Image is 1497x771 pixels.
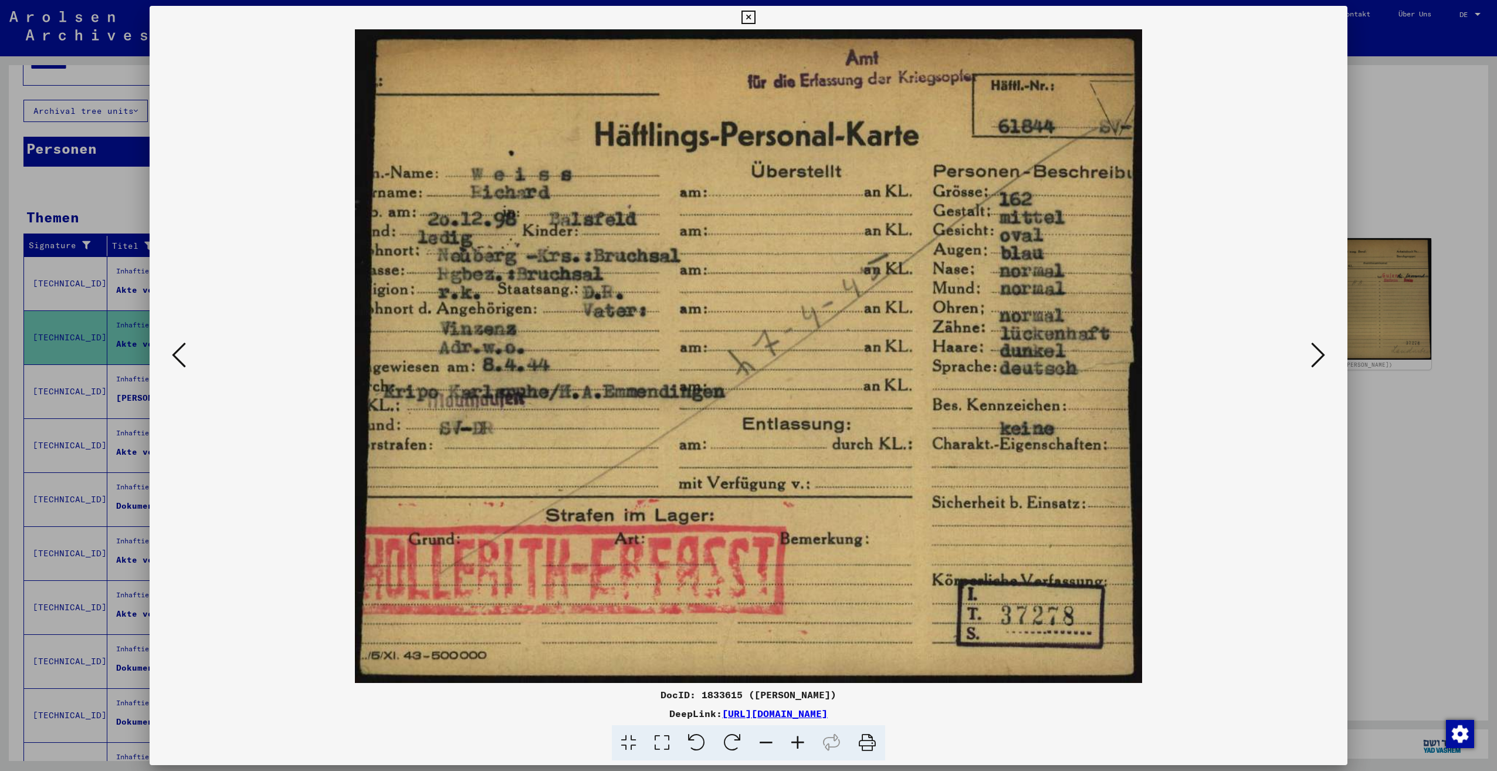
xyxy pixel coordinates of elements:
[1446,720,1474,748] img: Zustimmung ändern
[189,29,1308,683] img: 001.jpg
[722,708,828,719] a: [URL][DOMAIN_NAME]
[150,706,1347,721] div: DeepLink:
[1445,719,1474,748] div: Zustimmung ändern
[150,688,1347,702] div: DocID: 1833615 ([PERSON_NAME])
